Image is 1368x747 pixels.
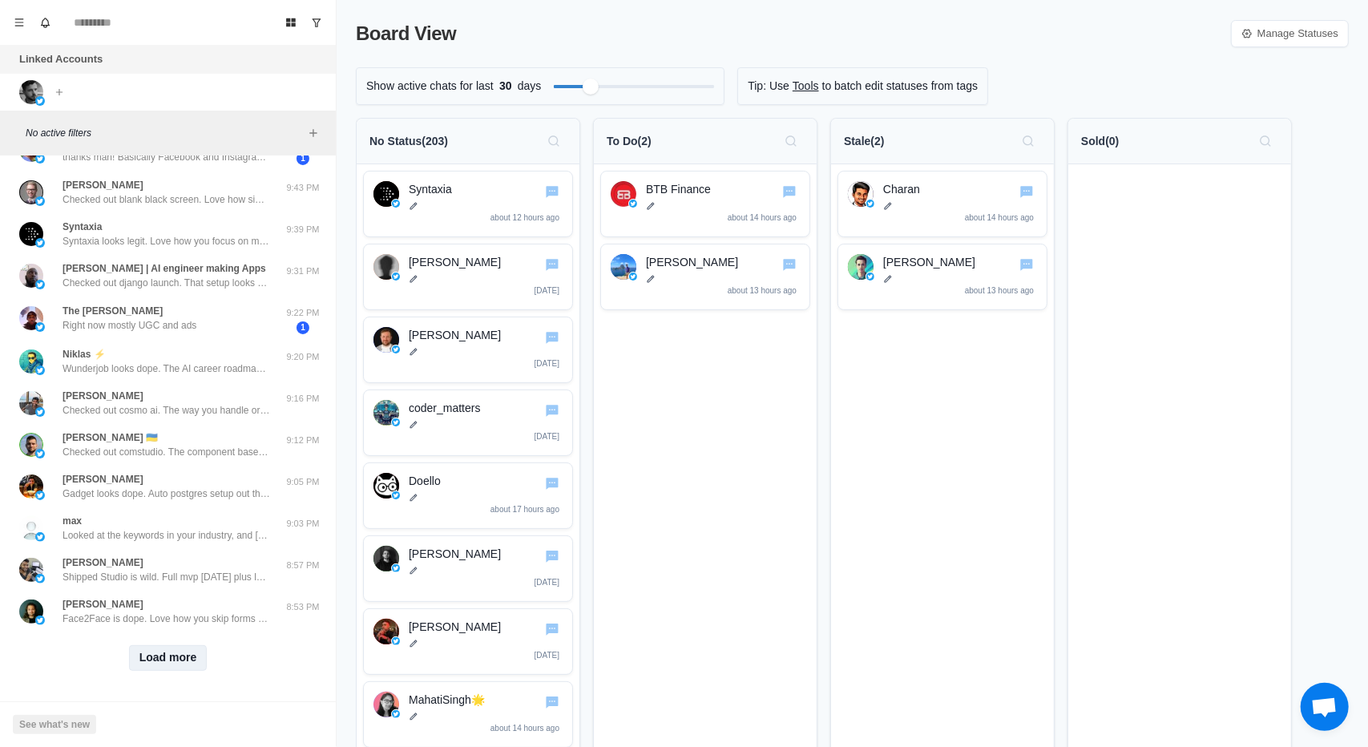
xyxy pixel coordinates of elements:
[611,181,636,207] img: BTB Finance
[837,171,1047,237] div: Go to chatCharantwitterCharanabout 14 hours ago
[409,254,563,271] p: [PERSON_NAME]
[63,445,271,459] p: Checked out comstudio. The component based content blocks and cookie-less analytics are actually ...
[543,183,561,200] button: Go to chat
[363,390,573,456] div: Go to chatcoder_matterstwittercoder_matters[DATE]
[535,357,559,369] p: [DATE]
[965,212,1034,224] p: about 14 hours ago
[535,649,559,661] p: [DATE]
[63,261,266,276] p: [PERSON_NAME] | AI engineer making Apps
[19,222,43,246] img: picture
[535,576,559,588] p: [DATE]
[541,128,567,154] button: Search
[583,79,599,95] div: Filter by activity days
[35,574,45,583] img: picture
[278,10,304,35] button: Board View
[848,181,874,207] img: Charan
[392,273,400,281] img: twitter
[543,693,561,711] button: Go to chat
[409,327,563,344] p: [PERSON_NAME]
[965,285,1034,297] p: about 13 hours ago
[409,546,563,563] p: [PERSON_NAME]
[63,403,271,418] p: Checked out cosmo ai. The way you handle orders and customer chats all in whatsapp is actually su...
[883,254,1037,271] p: [PERSON_NAME]
[35,96,45,106] img: picture
[63,192,271,207] p: Checked out blank black screen. Love how simple it is for saving battery while listening to stuff...
[543,547,561,565] button: Go to chat
[409,619,563,636] p: [PERSON_NAME]
[543,620,561,638] button: Go to chat
[543,329,561,346] button: Go to chat
[19,264,43,288] img: picture
[63,528,271,543] p: Looked at the keywords in your industry, and [URL] agents can make pantom win.
[866,200,874,208] img: twitter
[373,546,399,571] img: Ömer Eker
[1301,683,1349,731] a: Open chat
[607,133,652,150] p: To Do ( 2 )
[646,181,800,198] p: BTB Finance
[32,10,58,35] button: Notifications
[646,254,800,271] p: [PERSON_NAME]
[63,555,143,570] p: [PERSON_NAME]
[304,10,329,35] button: Show unread conversations
[543,402,561,419] button: Go to chat
[363,462,573,529] div: Go to chatDoellotwitterDoelloabout 17 hours ago
[283,306,323,320] p: 9:22 PM
[611,254,636,280] img: Antonio 🅿️
[35,322,45,332] img: picture
[373,400,399,426] img: coder_matters
[866,273,874,281] img: twitter
[283,181,323,195] p: 9:43 PM
[392,564,400,572] img: twitter
[494,78,518,95] span: 30
[63,514,82,528] p: max
[409,400,563,417] p: coder_matters
[19,51,103,67] p: Linked Accounts
[543,256,561,273] button: Go to chat
[35,238,45,248] img: picture
[283,600,323,614] p: 8:53 PM
[781,183,798,200] button: Go to chat
[63,150,271,164] p: thanks man! Basically Facebook and Instagram. Huge in [GEOGRAPHIC_DATA]
[356,19,456,48] p: Board View
[837,244,1047,310] div: Go to chatSoham Ratnaparkhitwitter[PERSON_NAME]about 13 hours ago
[35,491,45,500] img: picture
[793,78,819,95] a: Tools
[19,433,43,457] img: picture
[19,474,43,499] img: picture
[19,349,43,373] img: picture
[19,558,43,582] img: picture
[283,392,323,406] p: 9:16 PM
[392,491,400,499] img: twitter
[728,212,797,224] p: about 14 hours ago
[35,154,45,164] img: picture
[283,517,323,531] p: 9:03 PM
[1018,256,1035,273] button: Go to chat
[63,570,271,584] p: Shipped Studio is wild. Full mvp [DATE] plus landing page and integrations is actually crazy fast...
[63,220,102,234] p: Syntaxia
[490,722,559,734] p: about 14 hours ago
[63,361,271,376] p: Wunderjob looks dope. The AI career roadmap and smart job matching is actually super useful for j...
[26,126,304,140] p: No active filters
[363,608,573,675] div: Go to chatJaketwitter[PERSON_NAME][DATE]
[35,196,45,206] img: picture
[392,418,400,426] img: twitter
[283,475,323,489] p: 9:05 PM
[63,430,158,445] p: [PERSON_NAME] 🇺🇦
[129,645,208,671] button: Load more
[1081,133,1119,150] p: Sold ( 0 )
[6,10,32,35] button: Menu
[19,600,43,624] img: picture
[297,321,309,334] span: 1
[63,347,106,361] p: Niklas ⚡️
[392,345,400,353] img: twitter
[63,597,143,612] p: [PERSON_NAME]
[363,535,573,602] div: Go to chatÖmer Ekertwitter[PERSON_NAME][DATE]
[822,78,979,95] p: to batch edit statuses from tags
[35,449,45,458] img: picture
[19,516,43,540] img: picture
[50,83,69,102] button: Add account
[13,715,96,734] button: See what's new
[283,223,323,236] p: 9:39 PM
[535,285,559,297] p: [DATE]
[518,78,542,95] p: days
